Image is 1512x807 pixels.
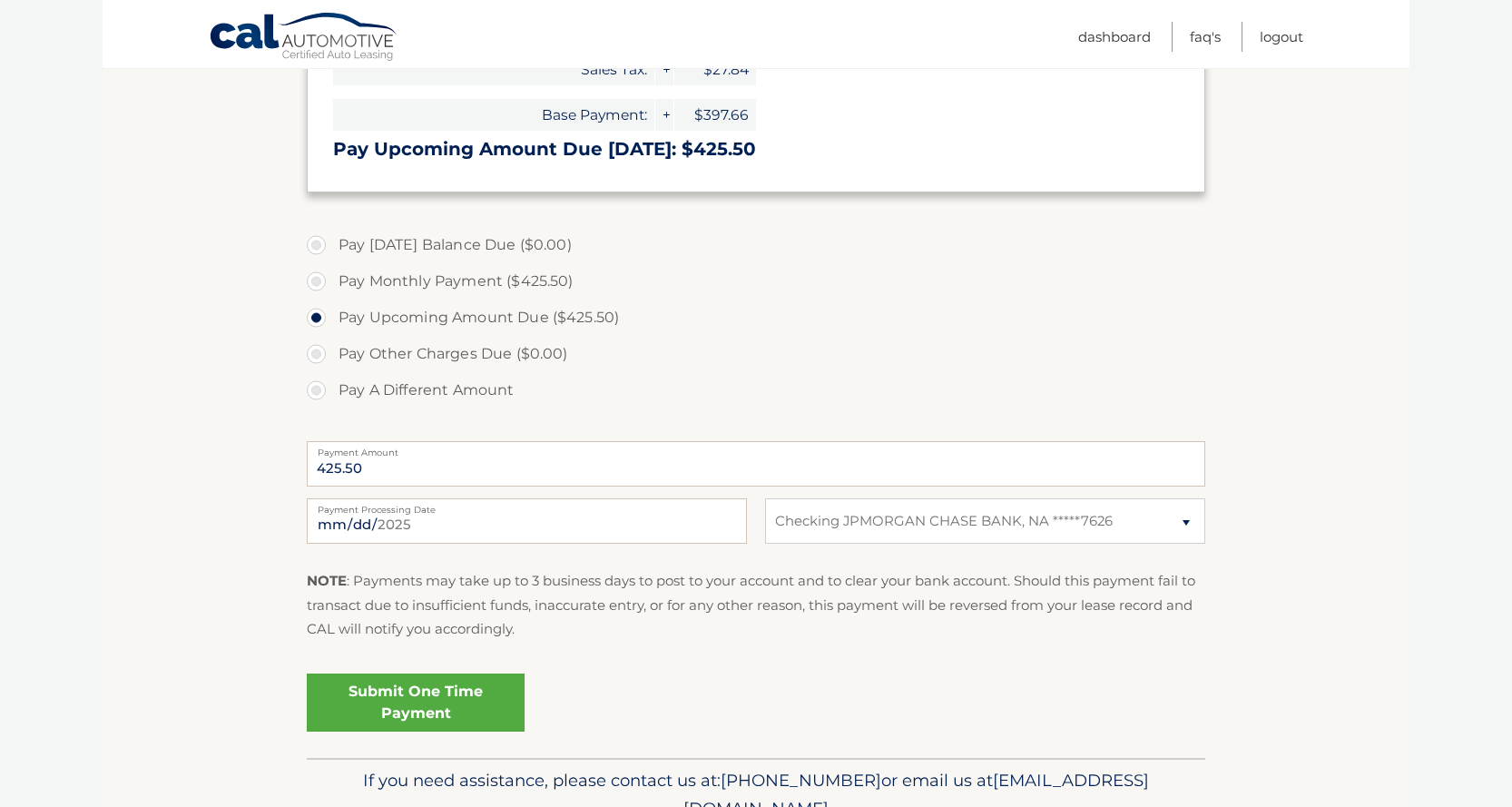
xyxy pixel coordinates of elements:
[333,99,654,131] span: Base Payment:
[655,99,673,131] span: +
[307,569,1205,641] p: : Payments may take up to 3 business days to post to your account and to clear your bank account....
[307,336,1205,372] label: Pay Other Charges Due ($0.00)
[333,138,1179,161] h3: Pay Upcoming Amount Due [DATE]: $425.50
[333,54,654,85] span: Sales Tax:
[1260,22,1303,52] a: Logout
[307,300,1205,336] label: Pay Upcoming Amount Due ($425.50)
[307,498,747,544] input: Payment Date
[674,99,756,131] span: $397.66
[1078,22,1151,52] a: Dashboard
[655,54,673,85] span: +
[307,441,1205,487] input: Payment Amount
[721,770,881,791] span: [PHONE_NUMBER]
[307,674,525,732] a: Submit One Time Payment
[209,12,399,64] a: Cal Automotive
[307,372,1205,408] label: Pay A Different Amount
[307,498,747,513] label: Payment Processing Date
[307,441,1205,456] label: Payment Amount
[674,54,756,85] span: $27.84
[307,227,1205,263] label: Pay [DATE] Balance Due ($0.00)
[307,263,1205,300] label: Pay Monthly Payment ($425.50)
[307,572,347,589] strong: NOTE
[1190,22,1221,52] a: FAQ's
